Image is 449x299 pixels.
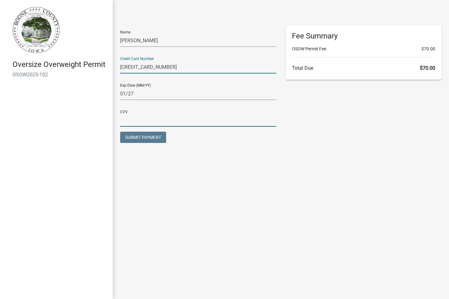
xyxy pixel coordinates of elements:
[421,46,435,52] span: $70.00
[13,7,60,53] img: Boone County, Iowa
[292,32,436,41] h6: Fee Summary
[13,60,108,69] h4: Oversize Overweight Permit
[13,72,108,78] h6: OSOW2025-102
[125,135,161,140] span: Submit Payment
[420,65,435,71] span: $70.00
[292,65,436,71] h6: Total Due
[292,46,436,52] li: OSOW Permit Fee:
[120,132,166,143] button: Submit Payment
